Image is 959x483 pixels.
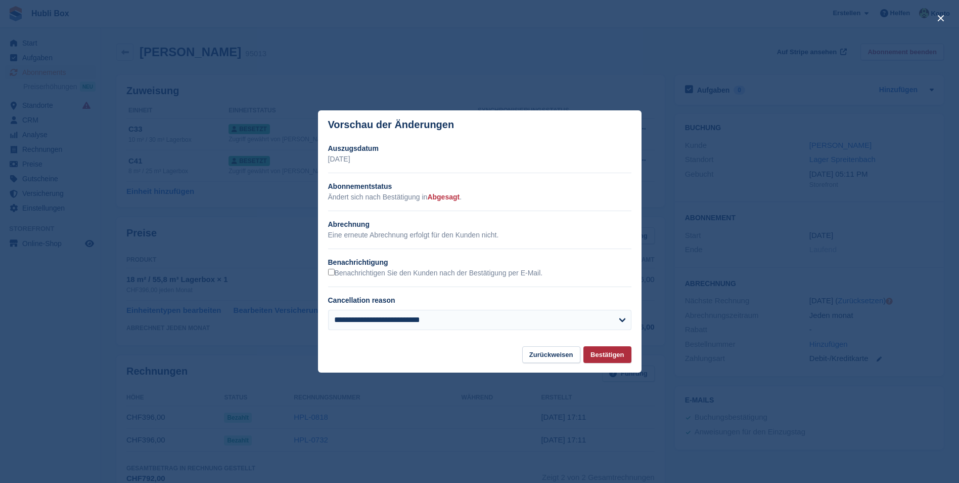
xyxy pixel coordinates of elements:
button: Zurückweisen [522,346,580,363]
p: Vorschau der Änderungen [328,119,454,131]
h2: Abrechnung [328,219,631,230]
label: Cancellation reason [328,296,395,304]
p: Ändert sich nach Bestätigung in . [328,192,631,203]
h2: Abonnementstatus [328,181,631,192]
h2: Benachrichtigung [328,257,631,268]
h2: Auszugsdatum [328,143,631,154]
label: Benachrichtigen Sie den Kunden nach der Bestätigung per E-Mail. [328,269,543,278]
input: Benachrichtigen Sie den Kunden nach der Bestätigung per E-Mail. [328,269,335,275]
p: Eine erneute Abrechnung erfolgt für den Kunden nicht. [328,230,631,240]
button: close [933,10,949,26]
p: [DATE] [328,154,631,165]
span: Abgesagt [427,193,460,201]
button: Bestätigen [583,346,631,363]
